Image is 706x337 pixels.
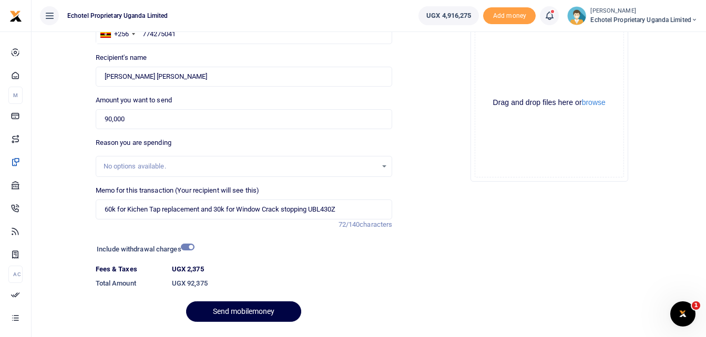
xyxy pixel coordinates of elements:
span: 1 [692,301,700,310]
span: 72/140 [339,220,360,228]
span: Add money [483,7,536,25]
input: Enter extra information [96,199,393,219]
div: File Uploader [470,24,628,182]
h6: Total Amount [96,279,163,288]
a: logo-small logo-large logo-large [9,12,22,19]
input: MTN & Airtel numbers are validated [96,67,393,87]
small: [PERSON_NAME] [590,7,698,16]
dt: Fees & Taxes [91,264,168,275]
label: Recipient's name [96,52,147,63]
li: Ac [8,266,23,283]
label: Memo for this transaction (Your recipient will see this) [96,185,260,196]
li: Toup your wallet [483,7,536,25]
span: Echotel Proprietary Uganda Limited [590,15,698,25]
span: characters [360,220,392,228]
iframe: Intercom live chat [670,301,695,327]
img: profile-user [567,6,586,25]
li: M [8,87,23,104]
input: UGX [96,109,393,129]
div: Drag and drop files here or [475,98,623,108]
div: No options available. [104,161,377,172]
img: logo-small [9,10,22,23]
button: browse [582,99,606,106]
h6: UGX 92,375 [172,279,393,288]
li: Wallet ballance [414,6,483,25]
label: Reason you are spending [96,138,171,148]
div: +256 [114,29,129,39]
button: Send mobilemoney [186,301,301,322]
label: UGX 2,375 [172,264,204,275]
div: Uganda: +256 [96,25,138,44]
a: profile-user [PERSON_NAME] Echotel Proprietary Uganda Limited [567,6,698,25]
a: Add money [483,11,536,19]
span: UGX 4,916,275 [426,10,471,21]
span: Echotel Proprietary Uganda Limited [63,11,172,20]
input: Enter phone number [96,24,393,44]
label: Amount you want to send [96,95,172,106]
a: UGX 4,916,275 [418,6,479,25]
h6: Include withdrawal charges [97,245,190,254]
